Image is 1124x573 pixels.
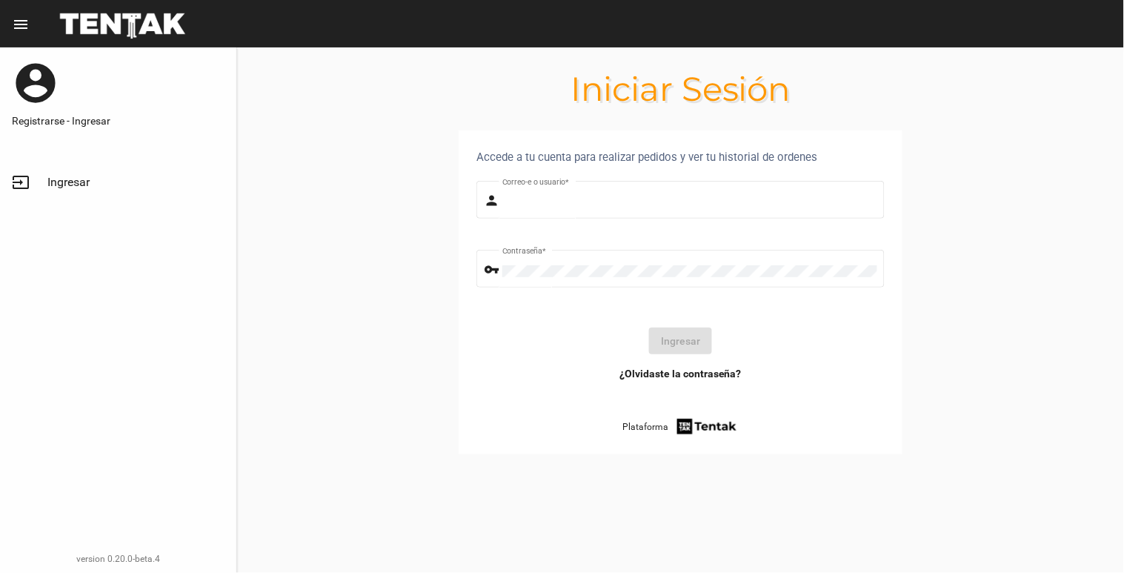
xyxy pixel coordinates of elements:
[649,328,712,354] button: Ingresar
[12,173,30,191] mat-icon: input
[47,175,90,190] span: Ingresar
[675,417,739,437] img: tentak-firm.png
[12,552,225,566] div: version 0.20.0-beta.4
[12,113,225,128] a: Registrarse - Ingresar
[485,261,502,279] mat-icon: vpn_key
[12,59,59,107] mat-icon: account_circle
[12,16,30,33] mat-icon: menu
[622,420,668,434] span: Plataforma
[237,77,1124,101] h1: Iniciar Sesión
[619,366,742,381] a: ¿Olvidaste la contraseña?
[485,192,502,210] mat-icon: person
[622,417,739,437] a: Plataforma
[476,148,885,166] div: Accede a tu cuenta para realizar pedidos y ver tu historial de ordenes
